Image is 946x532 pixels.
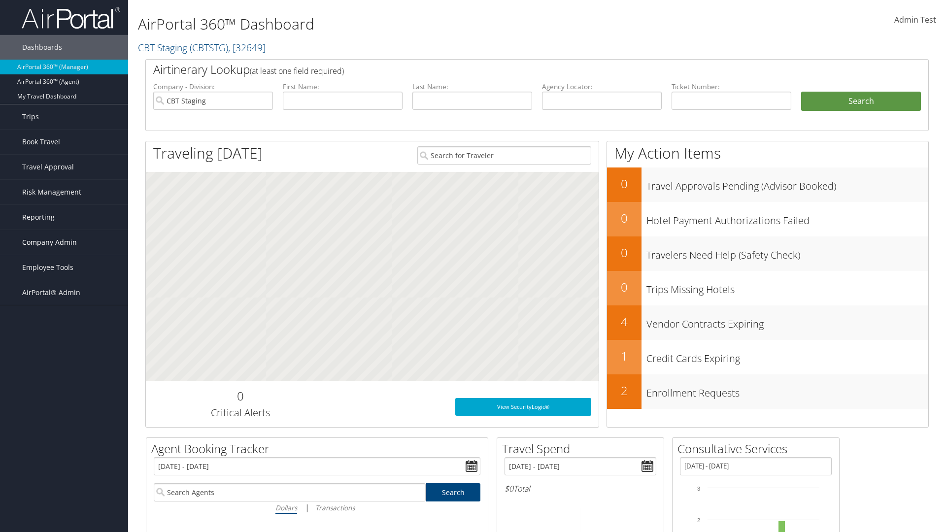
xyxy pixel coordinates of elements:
h2: 0 [607,210,642,227]
a: 0Travel Approvals Pending (Advisor Booked) [607,167,928,202]
label: Company - Division: [153,82,273,92]
a: 2Enrollment Requests [607,374,928,409]
h2: 0 [607,244,642,261]
h3: Travel Approvals Pending (Advisor Booked) [646,174,928,193]
a: 0Trips Missing Hotels [607,271,928,305]
h3: Vendor Contracts Expiring [646,312,928,331]
a: Admin Test [894,5,936,35]
a: View SecurityLogic® [455,398,591,416]
h3: Hotel Payment Authorizations Failed [646,209,928,228]
a: 0Hotel Payment Authorizations Failed [607,202,928,236]
span: Admin Test [894,14,936,25]
label: Last Name: [412,82,532,92]
h2: 0 [153,388,327,404]
a: 4Vendor Contracts Expiring [607,305,928,340]
span: (at least one field required) [250,66,344,76]
label: First Name: [283,82,403,92]
span: AirPortal® Admin [22,280,80,305]
h2: Travel Spend [502,440,664,457]
span: Travel Approval [22,155,74,179]
h2: Consultative Services [677,440,839,457]
h2: Airtinerary Lookup [153,61,856,78]
tspan: 3 [697,486,700,492]
i: Transactions [315,503,355,512]
label: Agency Locator: [542,82,662,92]
h2: 0 [607,279,642,296]
span: Trips [22,104,39,129]
h3: Enrollment Requests [646,381,928,400]
h1: Traveling [DATE] [153,143,263,164]
div: | [154,501,480,514]
h1: AirPortal 360™ Dashboard [138,14,670,34]
h2: Agent Booking Tracker [151,440,488,457]
input: Search Agents [154,483,426,501]
span: , [ 32649 ] [228,41,266,54]
input: Search for Traveler [417,146,591,165]
span: $0 [505,483,513,494]
span: Book Travel [22,130,60,154]
h2: 1 [607,348,642,365]
button: Search [801,92,921,111]
tspan: 2 [697,517,700,523]
h3: Critical Alerts [153,406,327,420]
h2: 2 [607,382,642,399]
a: CBT Staging [138,41,266,54]
i: Dollars [275,503,297,512]
a: 0Travelers Need Help (Safety Check) [607,236,928,271]
a: 1Credit Cards Expiring [607,340,928,374]
h3: Trips Missing Hotels [646,278,928,297]
img: airportal-logo.png [22,6,120,30]
h3: Credit Cards Expiring [646,347,928,366]
h6: Total [505,483,656,494]
span: Risk Management [22,180,81,204]
a: Search [426,483,481,501]
h2: 4 [607,313,642,330]
h1: My Action Items [607,143,928,164]
span: Dashboards [22,35,62,60]
span: Employee Tools [22,255,73,280]
h3: Travelers Need Help (Safety Check) [646,243,928,262]
span: Reporting [22,205,55,230]
h2: 0 [607,175,642,192]
label: Ticket Number: [672,82,791,92]
span: ( CBTSTG ) [190,41,228,54]
span: Company Admin [22,230,77,255]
